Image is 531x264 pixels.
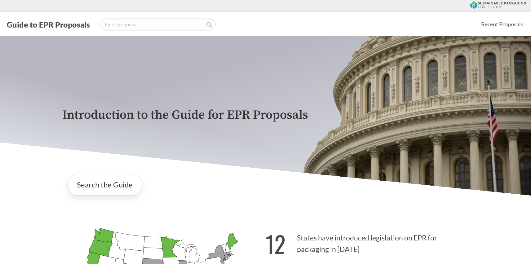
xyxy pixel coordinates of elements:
p: States have introduced legislation on EPR for packaging in [DATE] [266,223,469,261]
button: Guide to EPR Proposals [5,20,92,29]
strong: 12 [266,227,285,261]
input: Find a proposal [100,18,216,31]
a: Search the Guide [67,174,142,196]
p: Introduction to the Guide for EPR Proposals [62,108,469,122]
a: Recent Proposals [478,17,526,31]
